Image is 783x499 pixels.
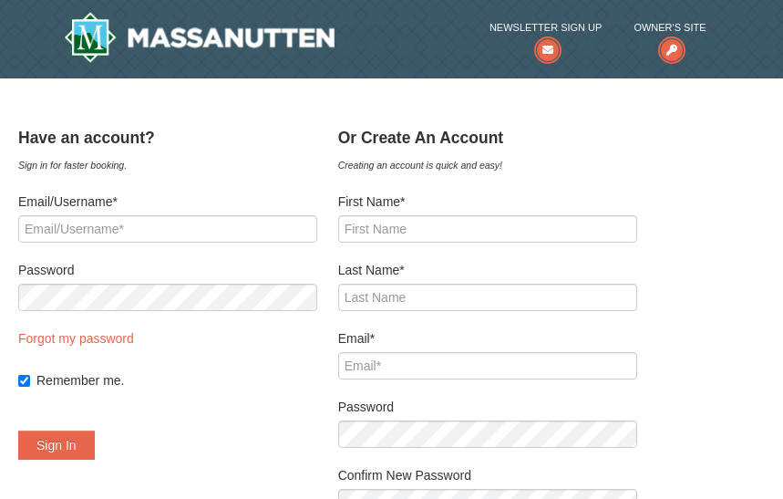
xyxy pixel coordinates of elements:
div: Sign in for faster booking. [18,156,317,174]
a: Newsletter Sign Up [489,18,602,56]
input: First Name [338,215,637,243]
label: Confirm New Password [338,466,637,484]
img: Massanutten Resort Logo [64,12,335,63]
input: Email/Username* [18,215,317,243]
a: Massanutten Resort [64,12,335,63]
span: Owner's Site [634,18,706,36]
label: First Name* [338,192,637,211]
a: Owner's Site [634,18,706,56]
a: Forgot my password [18,331,134,346]
label: Email/Username* [18,192,317,211]
label: Email* [338,329,637,348]
input: Last Name [338,284,637,311]
label: Password [18,261,317,279]
span: Newsletter Sign Up [489,18,602,36]
input: Email* [338,352,637,379]
button: Sign In [18,431,95,460]
label: Last Name* [338,261,637,279]
h4: Have an account? [18,129,317,147]
label: Password [338,398,637,416]
label: Remember me. [36,371,317,390]
div: Creating an account is quick and easy! [338,156,637,174]
h4: Or Create An Account [338,129,637,147]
